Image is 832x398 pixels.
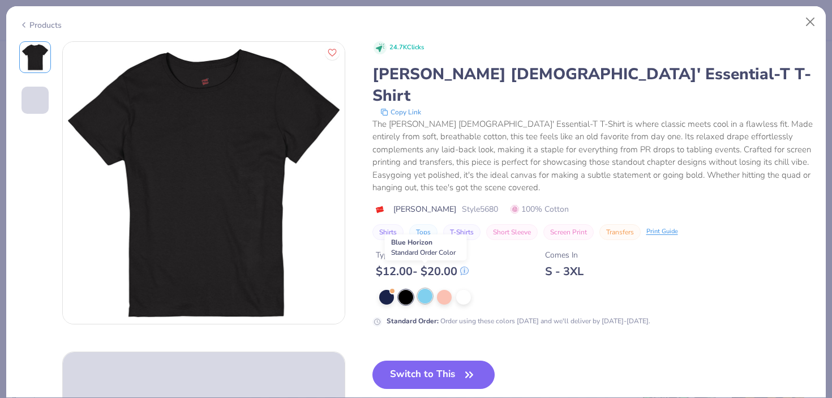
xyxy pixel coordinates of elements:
button: copy to clipboard [377,106,424,118]
button: Close [800,11,821,33]
span: 24.7K Clicks [389,43,424,53]
span: Standard Order Color [391,248,456,257]
span: Style 5680 [462,203,498,215]
div: Products [19,19,62,31]
div: Typically [376,249,469,261]
div: $ 12.00 - $ 20.00 [376,264,469,279]
div: [PERSON_NAME] [DEMOGRAPHIC_DATA]' Essential-T T-Shirt [372,63,813,106]
button: Switch to This [372,361,495,389]
div: Blue Horizon [385,234,467,260]
button: Tops [409,224,438,240]
div: Comes In [545,249,584,261]
span: [PERSON_NAME] [393,203,456,215]
img: Front [63,42,345,324]
div: Print Guide [646,227,678,237]
strong: Standard Order : [387,316,439,326]
button: Shirts [372,224,404,240]
img: brand logo [372,205,388,214]
button: Transfers [599,224,641,240]
img: Front [22,44,49,71]
div: The [PERSON_NAME] [DEMOGRAPHIC_DATA]' Essential-T T-Shirt is where classic meets cool in a flawle... [372,118,813,194]
button: Short Sleeve [486,224,538,240]
button: Like [325,45,340,60]
button: T-Shirts [443,224,481,240]
div: Order using these colors [DATE] and we'll deliver by [DATE]-[DATE]. [387,316,650,326]
div: S - 3XL [545,264,584,279]
span: 100% Cotton [511,203,569,215]
button: Screen Print [543,224,594,240]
